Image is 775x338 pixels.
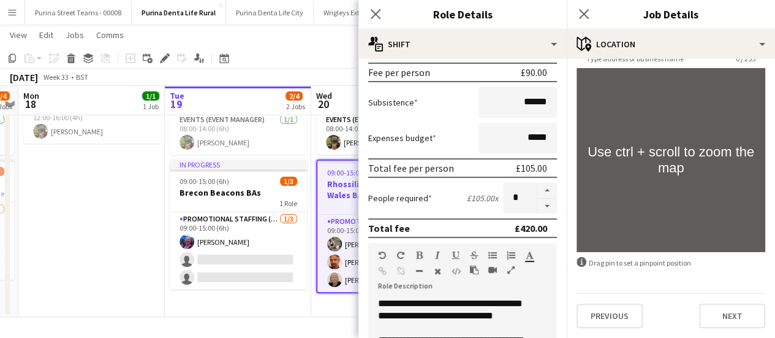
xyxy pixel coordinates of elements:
button: Undo [378,250,387,260]
h3: Role Details [358,6,567,22]
div: £420.00 [515,222,547,234]
span: Comms [96,29,124,40]
button: HTML Code [452,266,460,276]
button: Ordered List [507,250,515,260]
div: £105.00 [516,162,547,174]
button: Clear Formatting [433,266,442,276]
div: 2 Jobs [286,102,305,111]
span: 2/4 [285,91,303,101]
button: Horizontal Line [415,266,423,276]
button: Text Color [525,250,534,260]
span: 09:00-15:00 (6h) [180,177,229,186]
div: In progress [170,159,307,169]
button: Fullscreen [507,265,515,275]
button: Wrigleys Extra [314,1,377,25]
button: Strikethrough [470,250,478,260]
button: Purina Street Teams - 00008 [25,1,132,25]
button: Italic [433,250,442,260]
span: Edit [39,29,53,40]
button: Paste as plain text [470,265,478,275]
button: Purina Denta Life Rural [132,1,226,25]
app-job-card: 09:00-15:00 (6h)3/3Rhossili, [PERSON_NAME] Wales BAs1 RolePromotional Staffing (Brand Ambassadors... [316,159,453,293]
span: 19 [168,97,184,111]
a: Jobs [61,27,89,43]
span: 0 / 255 [726,54,765,63]
a: Comms [91,27,129,43]
button: Increase [537,183,557,199]
button: Decrease [537,199,557,214]
button: Bold [415,250,423,260]
div: Fee per person [368,66,430,79]
button: Insert video [488,265,497,275]
span: Wed [316,90,332,101]
label: Subsistence [368,97,418,108]
h3: Rhossili, [PERSON_NAME] Wales BAs [317,179,452,201]
div: Shift [358,29,567,59]
div: £90.00 [521,66,547,79]
div: Total fee [368,222,410,234]
span: 09:00-15:00 (6h) [327,168,377,177]
span: Week 33 [40,72,71,82]
a: Edit [34,27,58,43]
div: BST [76,72,88,82]
label: Expenses budget [368,133,436,144]
button: Unordered List [488,250,497,260]
label: People required [368,193,432,204]
div: 1 Job [143,102,159,111]
span: View [10,29,27,40]
span: Type address or business name [577,54,694,63]
button: Next [699,304,765,328]
a: View [5,27,32,43]
button: Underline [452,250,460,260]
button: Previous [577,304,643,328]
h3: Job Details [567,6,775,22]
span: Jobs [66,29,84,40]
span: Mon [23,90,39,101]
div: £105.00 x [467,193,498,204]
app-card-role: Events (Event Manager)1/112:00-16:00 (4h)[PERSON_NAME] [23,102,161,144]
span: Tue [170,90,184,101]
app-card-role: Events (Event Manager)1/108:00-14:00 (6h)[PERSON_NAME] [170,113,307,155]
div: Drag pin to set a pinpoint position [577,257,765,269]
div: Location [567,29,775,59]
h3: Brecon Beacons BAs [170,187,307,198]
span: 1/3 [280,177,297,186]
div: Total fee per person [368,162,454,174]
app-job-card: In progress09:00-15:00 (6h)1/3Brecon Beacons BAs1 RolePromotional Staffing (Brand Ambassadors)1/3... [170,159,307,290]
button: Purina Denta Life City [226,1,314,25]
app-card-role: Events (Event Manager)1/108:00-14:00 (6h)[PERSON_NAME] [316,113,453,155]
span: 1/1 [142,91,159,101]
span: 18 [21,97,39,111]
span: 1 Role [279,199,297,208]
app-card-role: Promotional Staffing (Brand Ambassadors)1/309:00-15:00 (6h)[PERSON_NAME] [170,212,307,290]
button: Redo [396,250,405,260]
span: 20 [314,97,332,111]
app-card-role: Promotional Staffing (Brand Ambassadors)3/309:00-15:00 (6h)[PERSON_NAME][PERSON_NAME][PERSON_NAME] [317,215,452,292]
div: [DATE] [10,71,38,83]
